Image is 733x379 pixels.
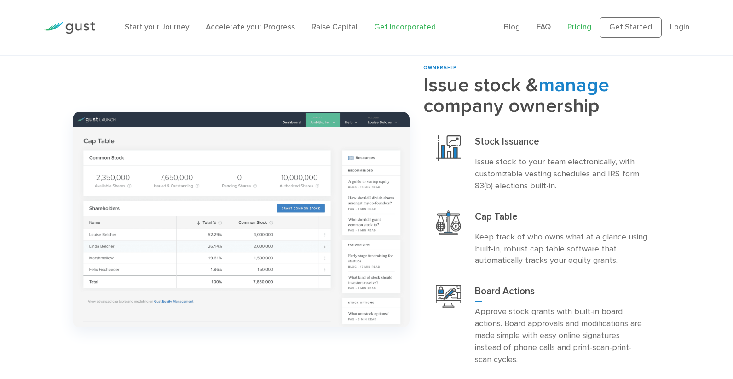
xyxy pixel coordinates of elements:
[475,306,647,366] p: Approve stock grants with built-in board actions. Board approvals and modifications are made simp...
[423,64,660,71] div: ownership
[504,23,520,32] a: Blog
[206,23,295,32] a: Accelerate your Progress
[670,23,689,32] a: Login
[537,23,551,32] a: FAQ
[44,22,95,34] img: Gust Logo
[475,210,647,227] h3: Cap Table
[436,210,461,235] img: Cap Table
[567,23,591,32] a: Pricing
[475,135,647,152] h3: Stock Issuance
[600,17,662,38] a: Get Started
[436,135,461,161] img: Stock Issuance
[312,23,358,32] a: Raise Capital
[73,112,410,327] img: 2 Issue Stock And Manage Ownership
[423,75,660,117] h2: Issue stock & company ownership
[538,74,609,97] span: manage
[475,285,647,302] h3: Board Actions
[374,23,436,32] a: Get Incorporated
[475,231,647,267] p: Keep track of who owns what at a glance using built-in, robust cap table software that automatica...
[125,23,189,32] a: Start your Journey
[475,156,647,192] p: Issue stock to your team electronically, with customizable vesting schedules and IRS form 83(b) e...
[436,285,461,308] img: Board Actions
